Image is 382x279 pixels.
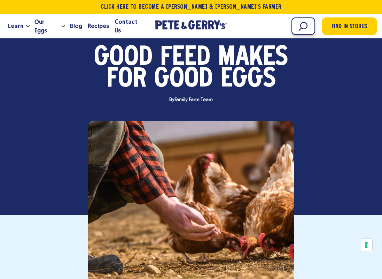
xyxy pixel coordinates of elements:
span: for [107,69,147,90]
input: Search [291,17,315,35]
span: Feed [160,47,210,69]
span: Good [154,69,213,90]
span: Our Eggs [34,17,59,35]
a: Recipes [85,17,112,36]
a: Blog [67,17,85,36]
span: Find in Stores [332,22,367,32]
span: By [166,97,216,103]
span: Eggs [220,69,276,90]
button: Open the dropdown menu for Our Eggs [62,25,65,28]
span: Makes [218,47,288,69]
span: Contact Us [115,17,146,35]
span: Blog [70,22,82,30]
a: Our Eggs [32,17,62,36]
a: Find in Stores [322,17,377,35]
span: Learn [8,22,23,30]
span: Recipes [88,22,109,30]
button: Open the dropdown menu for Learn [26,25,30,28]
a: Learn [5,17,26,36]
span: Family Farm Team [174,97,212,103]
span: Good [94,47,153,69]
button: Your consent preferences for tracking technologies [360,239,372,251]
a: Contact Us [112,17,148,36]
